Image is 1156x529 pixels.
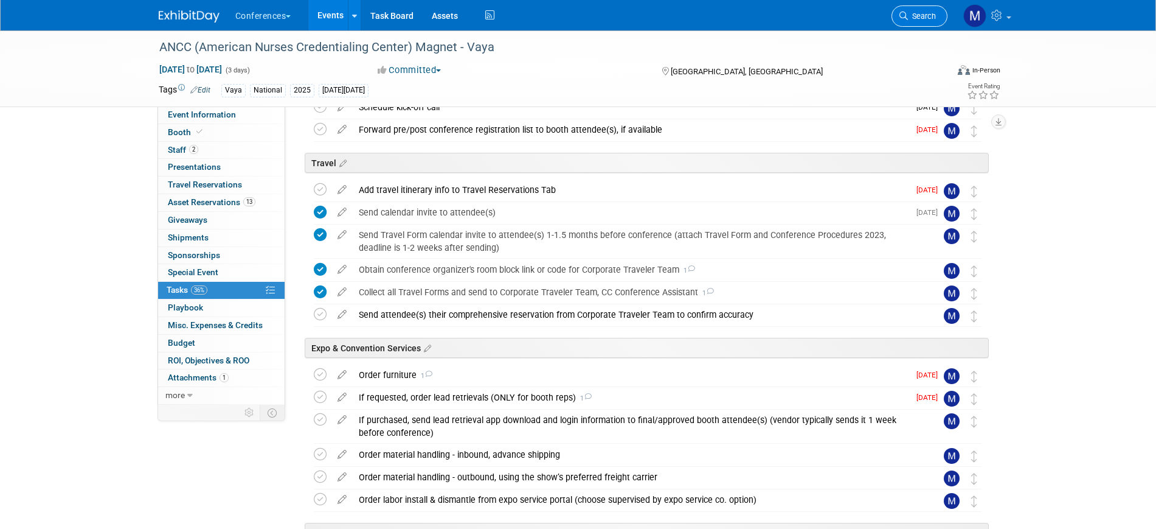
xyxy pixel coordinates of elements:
[944,183,960,199] img: Marygrace LeGros
[290,84,314,97] div: 2025
[916,393,944,402] span: [DATE]
[168,127,205,137] span: Booth
[958,65,970,75] img: Format-Inperson.png
[168,215,207,225] span: Giveaways
[963,4,986,27] img: Marygrace LeGros
[158,194,285,211] a: Asset Reservations13
[971,496,977,507] i: Move task
[331,309,353,320] a: edit
[679,267,695,275] span: 1
[944,368,960,384] img: Marygrace LeGros
[944,493,960,509] img: Marygrace LeGros
[971,288,977,300] i: Move task
[221,84,246,97] div: Vaya
[168,267,218,277] span: Special Event
[319,84,369,97] div: [DATE][DATE]
[168,180,242,189] span: Travel Reservations
[190,86,210,94] a: Edit
[168,162,221,172] span: Presentations
[168,250,220,260] span: Sponsorships
[971,103,977,114] i: Move task
[944,100,960,116] img: Marygrace LeGros
[916,371,944,379] span: [DATE]
[353,444,919,465] div: Order material handling - inbound, advance shipping
[158,229,285,247] a: Shipments
[353,387,909,408] div: If requested, order lead retrievals (ONLY for booth reps)
[971,393,977,405] i: Move task
[373,64,446,77] button: Committed
[971,125,977,137] i: Move task
[158,300,285,317] a: Playbook
[158,142,285,159] a: Staff2
[331,415,353,426] a: edit
[158,159,285,176] a: Presentations
[331,264,353,275] a: edit
[971,265,977,277] i: Move task
[305,153,989,173] div: Travel
[196,128,202,135] i: Booth reservation complete
[250,84,286,97] div: National
[336,156,347,169] a: Edit sections
[353,202,909,223] div: Send calendar invite to attendee(s)
[305,338,989,358] div: Expo & Convention Services
[353,410,919,443] div: If purchased, send lead retrieval app download and login information to final/approved booth atte...
[168,338,195,348] span: Budget
[671,67,823,76] span: [GEOGRAPHIC_DATA], [GEOGRAPHIC_DATA]
[971,310,977,322] i: Move task
[168,110,236,119] span: Event Information
[944,413,960,429] img: Marygrace LeGros
[944,286,960,301] img: Marygrace LeGros
[916,125,944,134] span: [DATE]
[158,282,285,299] a: Tasks36%
[167,285,207,295] span: Tasks
[353,119,909,140] div: Forward pre/post conference registration list to booth attendee(s), if available
[168,356,249,365] span: ROI, Objectives & ROO
[944,263,960,279] img: Marygrace LeGros
[944,228,960,244] img: Marygrace LeGros
[972,66,1000,75] div: In-Person
[158,387,285,404] a: more
[158,247,285,264] a: Sponsorships
[331,370,353,380] a: edit
[971,371,977,382] i: Move task
[353,259,919,280] div: Obtain conference organizer's room block link or code for Corporate Traveler Team
[353,365,909,385] div: Order furniture
[353,97,909,117] div: Schedule kick-off call
[155,37,929,58] div: ANCC (American Nurses Credentialing Center) Magnet - Vaya
[698,289,714,297] span: 1
[891,5,947,27] a: Search
[331,184,353,195] a: edit
[239,405,260,421] td: Personalize Event Tab Strip
[971,416,977,427] i: Move task
[165,390,185,400] span: more
[159,10,220,23] img: ExhibitDay
[331,494,353,505] a: edit
[158,317,285,334] a: Misc. Expenses & Credits
[944,123,960,139] img: Marygrace LeGros
[168,320,263,330] span: Misc. Expenses & Credits
[944,391,960,407] img: Marygrace LeGros
[353,282,919,303] div: Collect all Travel Forms and send to Corporate Traveler Team, CC Conference Assistant
[331,287,353,298] a: edit
[168,145,198,155] span: Staff
[967,83,1000,89] div: Event Rating
[916,208,944,217] span: [DATE]
[353,467,919,488] div: Order material handling - outbound, using the show’s preferred freight carrier
[168,373,229,382] span: Attachments
[220,373,229,382] span: 1
[417,372,432,380] span: 1
[158,264,285,281] a: Special Event
[971,450,977,462] i: Move task
[158,124,285,141] a: Booth
[189,145,198,154] span: 2
[243,197,255,206] span: 13
[971,473,977,485] i: Move task
[168,197,255,207] span: Asset Reservations
[944,308,960,324] img: Marygrace LeGros
[576,394,592,402] span: 1
[191,286,207,295] span: 36%
[331,392,353,403] a: edit
[158,352,285,370] a: ROI, Objectives & ROO
[158,335,285,352] a: Budget
[331,449,353,460] a: edit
